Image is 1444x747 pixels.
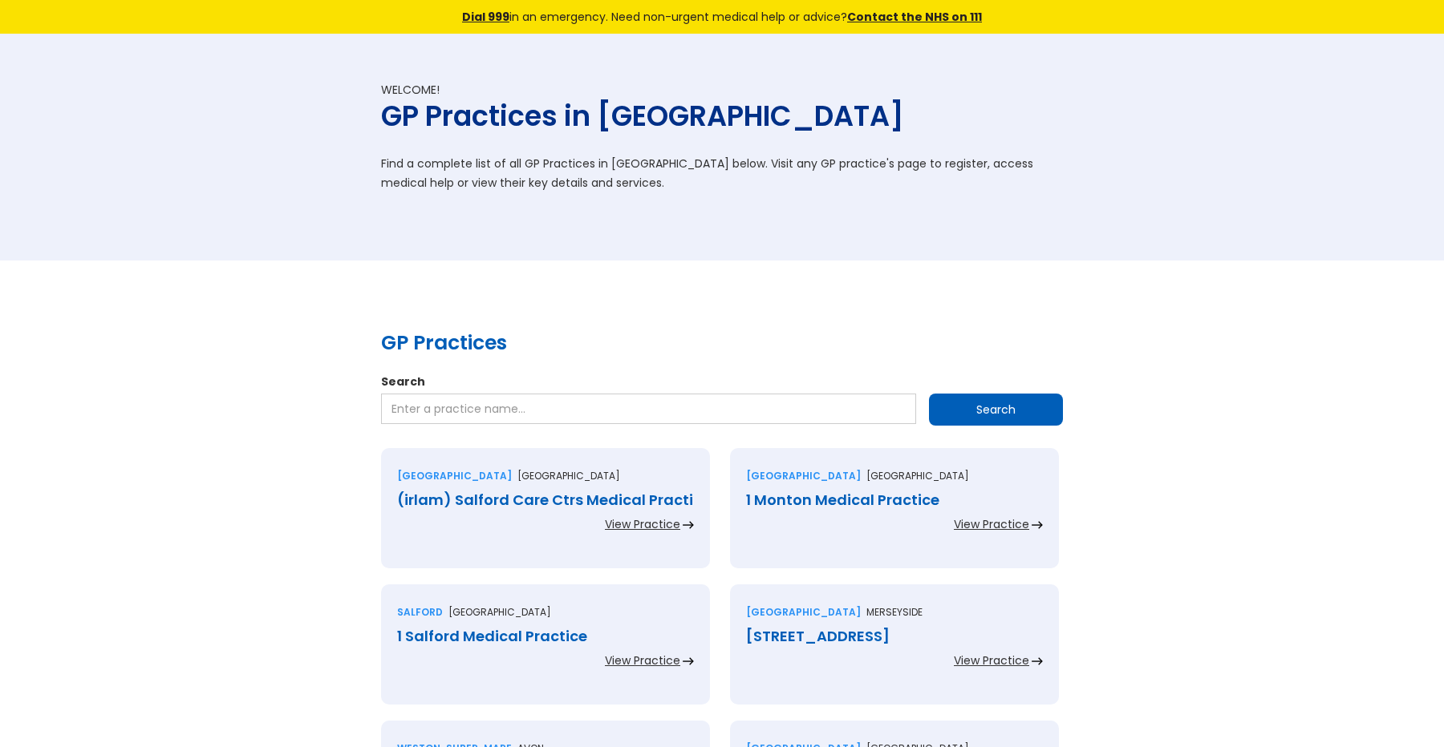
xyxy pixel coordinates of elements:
a: Contact the NHS on 111 [847,9,982,25]
div: in an emergency. Need non-urgent medical help or advice? [353,8,1091,26]
a: Salford[GEOGRAPHIC_DATA]1 Salford Medical PracticeView Practice [381,584,710,721]
div: 1 Salford Medical Practice [397,628,694,644]
div: View Practice [605,516,680,532]
div: View Practice [954,516,1029,532]
a: Dial 999 [462,9,509,25]
h2: GP Practices [381,329,1063,357]
p: [GEOGRAPHIC_DATA] [866,468,969,484]
div: [GEOGRAPHIC_DATA] [746,468,861,484]
div: View Practice [954,652,1029,668]
div: [STREET_ADDRESS] [746,628,1043,644]
div: Salford [397,604,443,620]
p: Find a complete list of all GP Practices in [GEOGRAPHIC_DATA] below. Visit any GP practice's page... [381,154,1063,192]
div: [GEOGRAPHIC_DATA] [397,468,512,484]
div: Welcome! [381,82,1063,98]
a: [GEOGRAPHIC_DATA]Merseyside[STREET_ADDRESS]View Practice [730,584,1059,721]
h1: GP Practices in [GEOGRAPHIC_DATA] [381,98,1063,134]
p: [GEOGRAPHIC_DATA] [517,468,620,484]
a: [GEOGRAPHIC_DATA][GEOGRAPHIC_DATA](irlam) Salford Care Ctrs Medical PractiView Practice [381,448,710,584]
label: Search [381,373,1063,390]
div: [GEOGRAPHIC_DATA] [746,604,861,620]
div: View Practice [605,652,680,668]
p: [GEOGRAPHIC_DATA] [448,604,551,620]
input: Search [929,394,1063,426]
input: Enter a practice name… [381,394,916,424]
a: [GEOGRAPHIC_DATA][GEOGRAPHIC_DATA]1 Monton Medical PracticeView Practice [730,448,1059,584]
div: 1 Monton Medical Practice [746,492,1043,508]
div: (irlam) Salford Care Ctrs Medical Practi [397,492,694,508]
p: Merseyside [866,604,923,620]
